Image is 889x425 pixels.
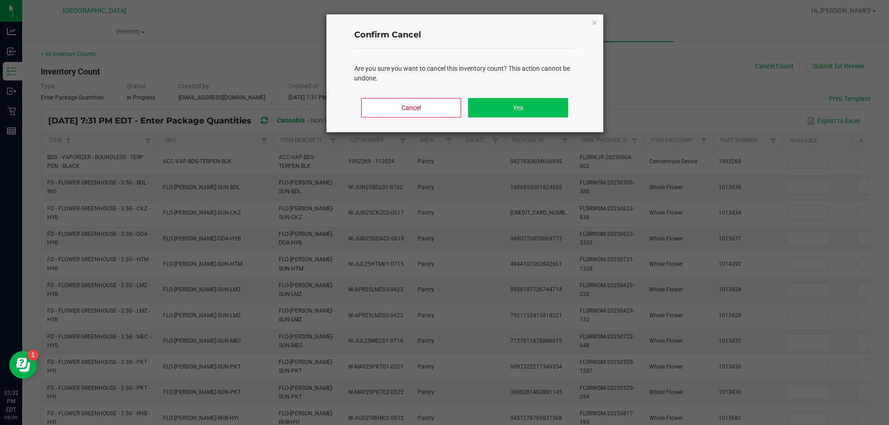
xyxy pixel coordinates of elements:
button: Close [591,17,598,28]
iframe: Resource center unread badge [27,350,38,361]
button: Yes [468,98,568,117]
iframe: Resource center [9,351,37,379]
h4: Confirm Cancel [354,29,576,41]
button: Cancel [361,98,461,117]
div: Are you sure you want to cancel this inventory count? This action cannot be undone. [354,64,576,83]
